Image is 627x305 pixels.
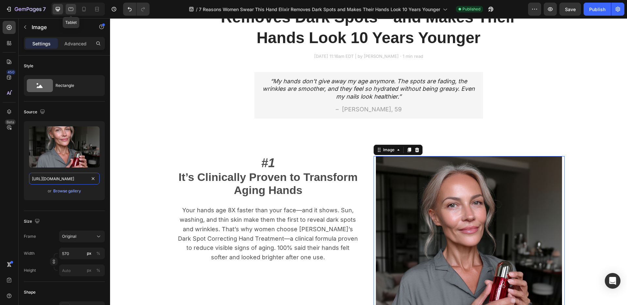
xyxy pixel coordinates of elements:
[199,6,440,13] span: 7 Reasons Women Swear This Hand Elixir Removes Dark Spots and Makes Their Hands Look 10 Years You...
[85,249,93,257] button: %
[56,78,95,93] div: Rectangle
[94,249,102,257] button: px
[59,265,105,276] input: px%
[584,3,611,16] button: Publish
[32,40,51,47] p: Settings
[48,187,52,195] span: or
[565,7,576,12] span: Save
[24,108,46,117] div: Source
[96,267,100,273] div: %
[605,273,620,289] div: Open Intercom Messenger
[24,267,36,273] label: Height
[24,217,41,226] div: Size
[24,233,36,239] label: Frame
[69,152,248,178] strong: It’s Clinically Proven to Transform Aging Hands
[462,6,480,12] span: Published
[153,59,365,82] i: “My hands don’t give away my age anymore. The spots are fading, the wrinkles are smoother, and th...
[29,126,100,168] img: preview-image
[29,173,100,185] input: https://example.com/image.jpg
[87,267,91,273] div: px
[68,138,248,151] p: #1
[94,266,102,274] button: px
[3,3,49,16] button: 7
[123,3,150,16] div: Undo/Redo
[43,5,46,13] p: 7
[24,289,36,295] div: Shape
[24,63,33,69] div: Style
[226,88,292,94] span: – [PERSON_NAME], 59
[589,6,605,13] div: Publish
[32,23,87,31] p: Image
[96,250,100,256] div: %
[5,120,16,125] div: Beta
[64,40,87,47] p: Advanced
[59,248,105,259] input: px%
[24,250,35,256] label: Width
[6,70,16,75] div: 450
[53,188,81,194] button: Browse gallery
[559,3,581,16] button: Save
[204,35,313,40] span: [DATE] 11:16am EDT | by [PERSON_NAME] · 1 min read
[68,187,248,244] p: Your hands age 8X faster than your face—and it shows. Sun, washing, and thin skin make them the f...
[59,231,105,242] button: Original
[85,266,93,274] button: %
[110,18,627,305] iframe: Design area
[272,129,286,135] div: Image
[62,233,76,239] span: Original
[87,250,91,256] div: px
[196,6,198,13] span: /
